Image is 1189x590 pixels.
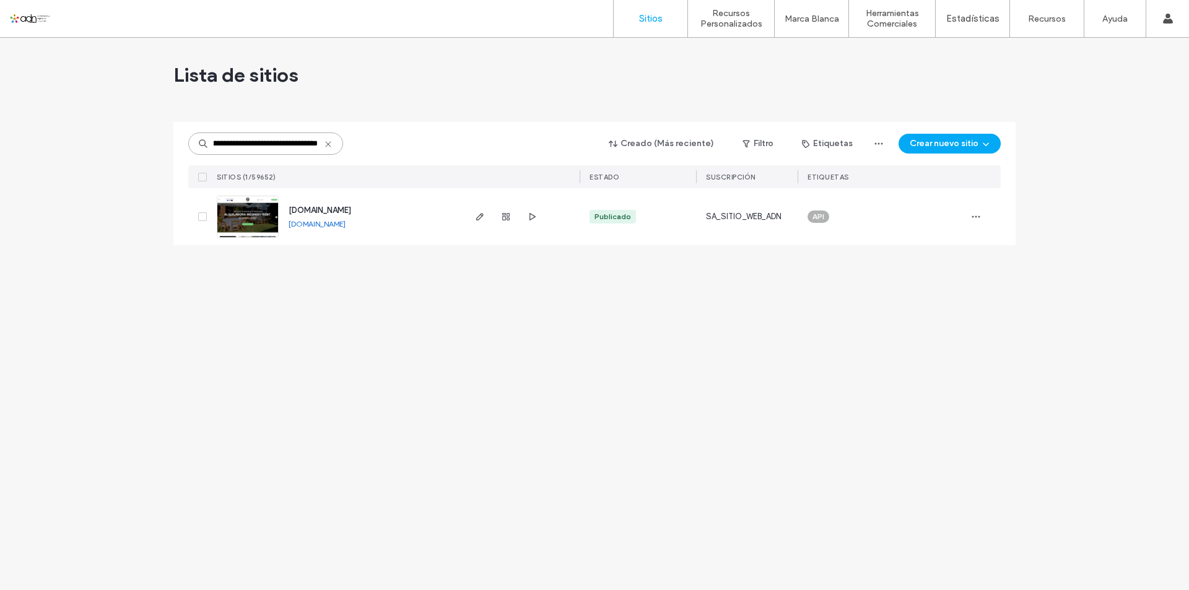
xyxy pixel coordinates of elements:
span: ESTADO [590,173,619,181]
label: Recursos Personalizados [688,8,774,29]
div: Publicado [594,211,631,222]
label: Estadísticas [946,13,1000,24]
button: Creado (Más reciente) [598,134,725,154]
button: Etiquetas [791,134,864,154]
span: Lista de sitios [173,63,298,87]
span: SITIOS (1/59652) [217,173,276,181]
label: Recursos [1028,14,1066,24]
span: ETIQUETAS [808,173,849,181]
span: API [812,211,824,222]
a: [DOMAIN_NAME] [289,206,351,215]
button: Filtro [730,134,786,154]
span: SA_SITIO_WEB_ADN [706,210,782,223]
label: Sitios [639,13,663,24]
a: [DOMAIN_NAME] [289,219,346,228]
label: Herramientas Comerciales [849,8,935,29]
span: Suscripción [706,173,756,181]
label: Marca Blanca [785,14,839,24]
span: Help [28,9,53,20]
label: Ayuda [1102,14,1128,24]
button: Crear nuevo sitio [899,134,1001,154]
